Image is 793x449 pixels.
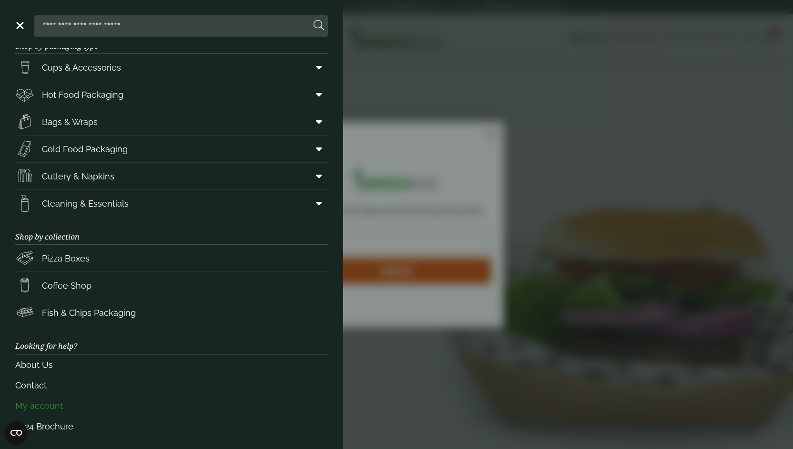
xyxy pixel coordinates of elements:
[15,112,34,131] img: Paper_carriers.svg
[15,136,328,162] a: Cold Food Packaging
[15,163,328,189] a: Cutlery & Napkins
[15,396,328,416] a: My account
[15,85,34,104] img: Deli_box.svg
[15,54,328,81] a: Cups & Accessories
[15,217,328,245] h3: Shop by collection
[15,81,328,108] a: Hot Food Packaging
[42,306,136,319] span: Fish & Chips Packaging
[15,139,34,158] img: Sandwich_box.svg
[42,170,114,183] span: Cutlery & Napkins
[15,326,328,354] h3: Looking for help?
[15,245,328,271] a: Pizza Boxes
[15,190,328,217] a: Cleaning & Essentials
[42,143,128,156] span: Cold Food Packaging
[15,355,328,375] a: About Us
[42,61,121,74] span: Cups & Accessories
[15,299,328,326] a: Fish & Chips Packaging
[15,249,34,268] img: Pizza_boxes.svg
[15,272,328,299] a: Coffee Shop
[42,279,91,292] span: Coffee Shop
[15,416,328,437] a: 2024 Brochure
[15,58,34,77] img: PintNhalf_cup.svg
[5,421,28,444] button: Open CMP widget
[42,197,129,210] span: Cleaning & Essentials
[15,276,34,295] img: HotDrink_paperCup.svg
[15,108,328,135] a: Bags & Wraps
[42,115,98,128] span: Bags & Wraps
[42,252,90,265] span: Pizza Boxes
[15,303,34,322] img: FishNchip_box.svg
[15,375,328,396] a: Contact
[42,88,123,101] span: Hot Food Packaging
[15,167,34,186] img: Cutlery.svg
[15,194,34,213] img: open-wipe.svg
